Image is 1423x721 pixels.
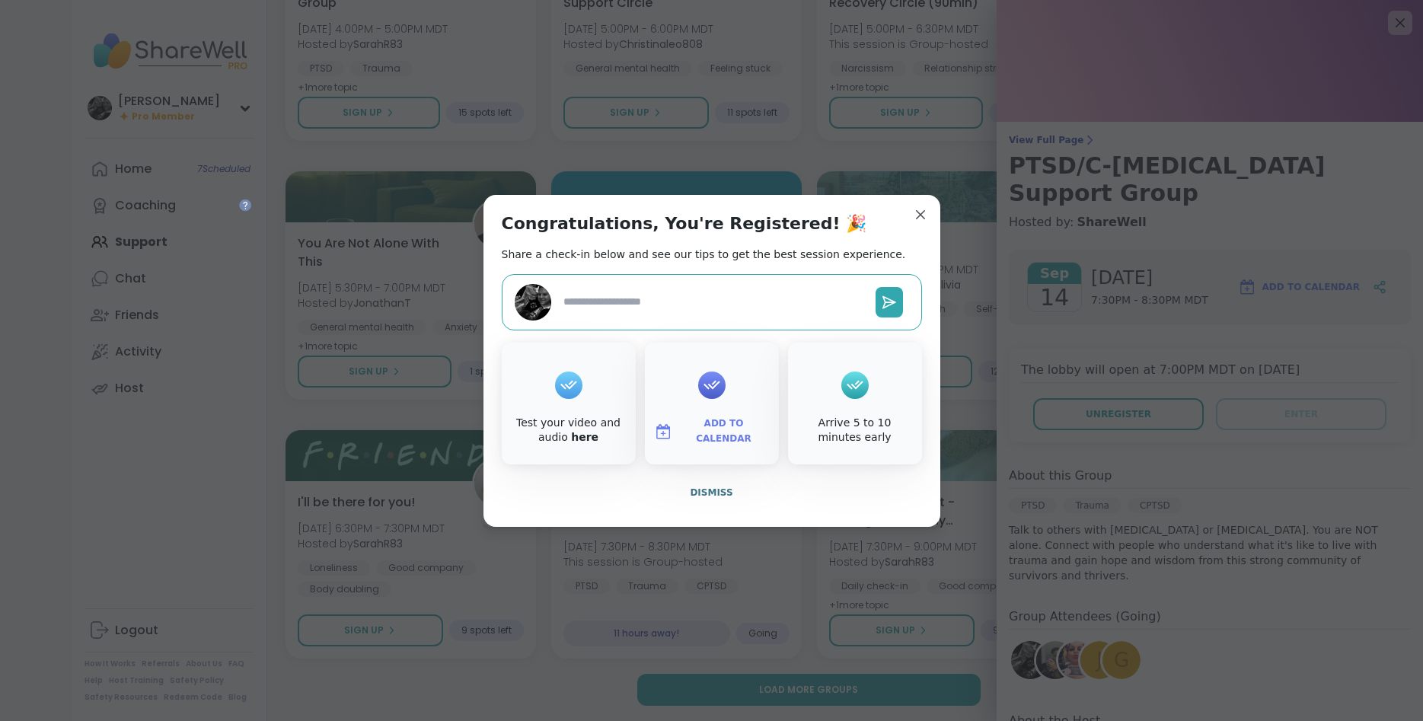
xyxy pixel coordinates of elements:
div: Test your video and audio [505,416,633,445]
iframe: Spotlight [239,199,251,211]
h1: Congratulations, You're Registered! 🎉 [502,213,867,234]
div: Arrive 5 to 10 minutes early [791,416,919,445]
a: here [571,431,598,443]
h2: Share a check-in below and see our tips to get the best session experience. [502,247,906,262]
img: ShareWell Logomark [654,423,672,441]
button: Add to Calendar [648,416,776,448]
span: Add to Calendar [678,416,770,446]
span: Dismiss [690,487,732,498]
img: Alan_N [515,284,551,321]
button: Dismiss [502,477,922,509]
